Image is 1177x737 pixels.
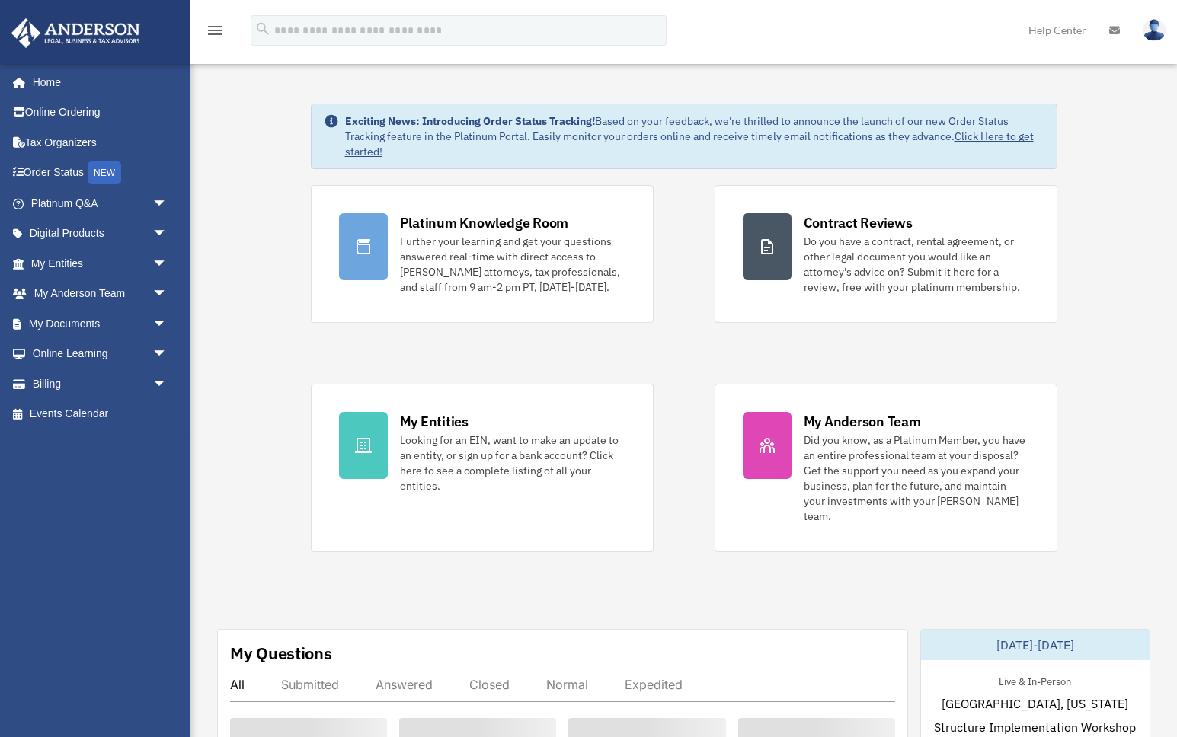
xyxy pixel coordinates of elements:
[804,412,921,431] div: My Anderson Team
[715,185,1057,323] a: Contract Reviews Do you have a contract, rental agreement, or other legal document you would like...
[7,18,145,48] img: Anderson Advisors Platinum Portal
[11,339,190,369] a: Online Learningarrow_drop_down
[152,248,183,279] span: arrow_drop_down
[311,185,654,323] a: Platinum Knowledge Room Further your learning and get your questions answered real-time with dire...
[11,308,190,339] a: My Documentsarrow_drop_down
[804,213,913,232] div: Contract Reviews
[11,279,190,309] a: My Anderson Teamarrow_drop_down
[152,368,183,400] span: arrow_drop_down
[376,677,433,692] div: Answered
[400,432,625,493] div: Looking for an EIN, want to make an update to an entity, or sign up for a bank account? Click her...
[152,279,183,310] span: arrow_drop_down
[152,219,183,250] span: arrow_drop_down
[230,677,245,692] div: All
[88,161,121,184] div: NEW
[1143,19,1166,41] img: User Pic
[987,672,1083,688] div: Live & In-Person
[152,188,183,219] span: arrow_drop_down
[11,219,190,249] a: Digital Productsarrow_drop_down
[11,188,190,219] a: Platinum Q&Aarrow_drop_down
[625,677,683,692] div: Expedited
[11,158,190,189] a: Order StatusNEW
[152,339,183,370] span: arrow_drop_down
[400,234,625,295] div: Further your learning and get your questions answered real-time with direct access to [PERSON_NAM...
[206,21,224,40] i: menu
[206,27,224,40] a: menu
[804,234,1029,295] div: Do you have a contract, rental agreement, or other legal document you would like an attorney's ad...
[345,113,1044,159] div: Based on your feedback, we're thrilled to announce the launch of our new Order Status Tracking fe...
[400,412,469,431] div: My Entities
[921,630,1150,660] div: [DATE]-[DATE]
[345,114,595,128] strong: Exciting News: Introducing Order Status Tracking!
[11,97,190,128] a: Online Ordering
[345,129,1034,158] a: Click Here to get started!
[715,384,1057,552] a: My Anderson Team Did you know, as a Platinum Member, you have an entire professional team at your...
[281,677,339,692] div: Submitted
[11,67,183,97] a: Home
[11,127,190,158] a: Tax Organizers
[254,21,271,37] i: search
[942,694,1128,713] span: [GEOGRAPHIC_DATA], [US_STATE]
[400,213,569,232] div: Platinum Knowledge Room
[804,432,1029,524] div: Did you know, as a Platinum Member, you have an entire professional team at your disposal? Get th...
[311,384,654,552] a: My Entities Looking for an EIN, want to make an update to an entity, or sign up for a bank accoun...
[11,399,190,429] a: Events Calendar
[11,368,190,399] a: Billingarrow_drop_down
[934,718,1136,736] span: Structure Implementation Workshop
[469,677,510,692] div: Closed
[152,308,183,340] span: arrow_drop_down
[11,248,190,279] a: My Entitiesarrow_drop_down
[230,642,332,665] div: My Questions
[546,677,588,692] div: Normal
